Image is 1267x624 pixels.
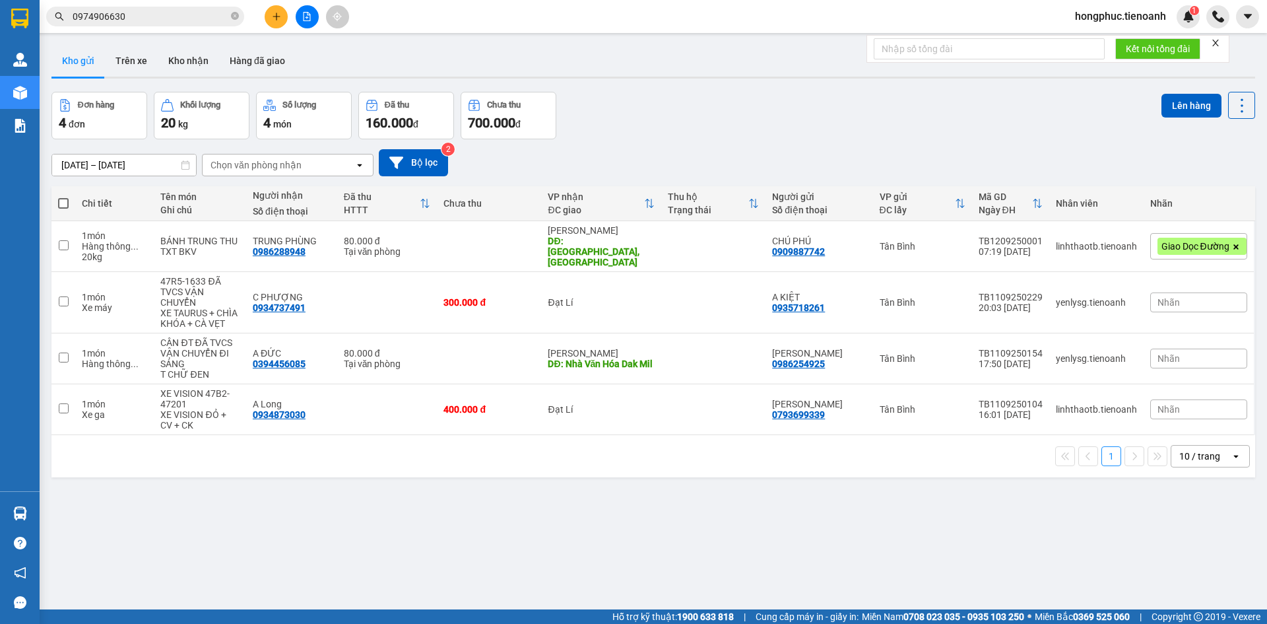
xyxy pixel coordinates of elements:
span: Nhãn [1157,353,1180,364]
input: Select a date range. [52,155,196,176]
button: Hàng đã giao [219,45,296,77]
div: A KIỆT [772,292,866,302]
span: question-circle [14,537,26,549]
div: linhthaotb.tienoanh [1056,241,1137,252]
span: ⚪️ [1027,614,1031,619]
div: Đã thu [344,191,420,202]
div: Đạt Lí [548,404,655,415]
div: Nhân viên [1056,198,1137,209]
span: Nhãn [1157,297,1180,308]
span: 20 [161,115,176,131]
th: Toggle SortBy [873,186,972,221]
span: copyright [1194,612,1203,621]
span: Cung cấp máy in - giấy in: [756,609,859,624]
span: close-circle [231,12,239,20]
span: ... [131,241,139,252]
div: T CHỮ ĐEN [160,369,239,380]
span: đơn [69,119,85,129]
button: Khối lượng20kg [154,92,249,139]
div: Trạng thái [668,205,748,215]
div: DĐ: QUẢNG TÍN, ĐẮK NÔNG [548,236,655,267]
span: Miền Nam [862,609,1024,624]
div: 47R5-1633 ĐÃ TVCS VẬN CHUYỂN [160,276,239,308]
div: CHÚ PHÚ [772,236,866,246]
div: Hàng thông thường [82,359,147,369]
div: Xe máy [82,302,147,313]
button: 1 [1101,446,1121,466]
div: 20 kg [82,252,147,262]
div: Đã thu [385,100,409,110]
div: 17:50 [DATE] [979,359,1043,369]
div: Hàng thông thường [82,241,147,252]
div: VP gửi [880,191,955,202]
div: Ngày ĐH [979,205,1032,215]
div: 0909887742 [772,246,825,257]
button: Trên xe [105,45,158,77]
button: caret-down [1236,5,1259,28]
button: Kết nối tổng đài [1115,38,1200,59]
span: Hỗ trợ kỹ thuật: [612,609,734,624]
div: 300.000 đ [443,297,535,308]
span: 700.000 [468,115,515,131]
span: close [1211,38,1220,48]
div: 0793699339 [772,409,825,420]
div: yenlysg.tienoanh [1056,297,1137,308]
div: Chưa thu [487,100,521,110]
div: Nhãn [1150,198,1247,209]
div: Tân Bình [880,241,965,252]
div: 0986254925 [772,359,825,369]
span: aim [333,12,342,21]
div: Chưa thu [443,198,535,209]
span: món [273,119,292,129]
span: 160.000 [366,115,413,131]
div: BÁNH TRUNG THU [160,236,239,246]
th: Toggle SortBy [541,186,661,221]
div: Đạt Lí [548,297,655,308]
span: file-add [302,12,311,21]
div: HTTT [344,205,420,215]
div: C PHƯỢNG [253,292,331,302]
button: aim [326,5,349,28]
div: Người gửi [772,191,866,202]
img: solution-icon [13,119,27,133]
div: 1 món [82,348,147,359]
div: yenlysg.tienoanh [1056,353,1137,364]
th: Toggle SortBy [661,186,765,221]
span: caret-down [1242,11,1254,22]
div: 1 món [82,292,147,302]
button: Số lượng4món [256,92,352,139]
div: Người nhận [253,190,331,201]
button: Đơn hàng4đơn [51,92,147,139]
div: 0986288948 [253,246,306,257]
span: notification [14,567,26,579]
div: XE VISION ĐỎ + CV + CK [160,409,239,431]
img: icon-new-feature [1183,11,1194,22]
button: Lên hàng [1161,94,1221,118]
div: 0394456085 [253,359,306,369]
div: Xe ga [82,409,147,420]
svg: open [1231,451,1241,462]
button: file-add [296,5,319,28]
div: 80.000 đ [344,236,431,246]
img: warehouse-icon [13,506,27,520]
span: kg [178,119,188,129]
span: đ [515,119,521,129]
div: XE TAURUS + CHÌA KHÓA + CÀ VẸT [160,308,239,329]
div: [PERSON_NAME] [548,348,655,359]
div: XE VISION 47B2-47201 [160,388,239,409]
div: C PHƯƠNG [772,348,866,359]
button: plus [265,5,288,28]
span: 4 [263,115,271,131]
div: TB1109250154 [979,348,1043,359]
button: Kho gửi [51,45,105,77]
span: Kết nối tổng đài [1126,42,1190,56]
input: Tìm tên, số ĐT hoặc mã đơn [73,9,228,24]
button: Kho nhận [158,45,219,77]
div: Số điện thoại [772,205,866,215]
div: 0934737491 [253,302,306,313]
div: Chi tiết [82,198,147,209]
div: Mã GD [979,191,1032,202]
div: A Long [253,399,331,409]
div: TB1109250229 [979,292,1043,302]
div: Chọn văn phòng nhận [211,158,302,172]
